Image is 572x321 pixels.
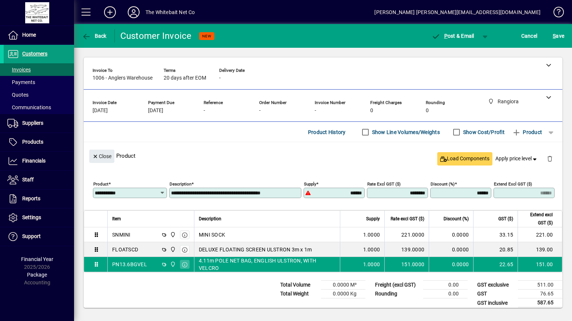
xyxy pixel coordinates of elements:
div: 139.0000 [389,246,424,253]
div: 151.0000 [389,261,424,268]
td: 511.00 [518,281,562,290]
mat-label: Rate excl GST ($) [367,181,401,187]
span: MINI SOCK [199,231,225,238]
a: Products [4,133,74,151]
span: [DATE] [148,108,163,114]
mat-label: Description [170,181,191,187]
button: Add [98,6,122,19]
span: GST ($) [498,215,513,223]
span: Extend excl GST ($) [522,211,553,227]
span: Customers [22,51,47,57]
div: FLOATSCD [112,246,138,253]
mat-label: Supply [304,181,316,187]
button: Back [80,29,108,43]
app-page-header-button: Close [87,153,116,159]
label: Show Line Volumes/Weights [371,128,440,136]
span: ave [553,30,564,42]
span: Description [199,215,221,223]
button: Post & Email [428,29,478,43]
td: 0.0000 [429,257,473,272]
a: Settings [4,208,74,227]
button: Apply price level [492,152,541,165]
span: Quotes [7,92,29,98]
span: NEW [202,34,211,39]
span: Suppliers [22,120,43,126]
div: SNMINI [112,231,131,238]
span: 1.0000 [363,246,380,253]
td: 139.00 [518,242,562,257]
span: Apply price level [495,155,538,163]
span: Cancel [521,30,538,42]
div: 221.0000 [389,231,424,238]
a: Quotes [4,88,74,101]
a: Support [4,227,74,246]
button: Load Components [437,152,492,165]
mat-label: Discount (%) [431,181,455,187]
a: Home [4,26,74,44]
div: PN13.6BGVEL [112,261,147,268]
a: Invoices [4,63,74,76]
a: Suppliers [4,114,74,133]
span: 0 [370,108,373,114]
span: Product [512,126,542,138]
td: 0.00 [423,290,468,298]
span: - [315,108,316,114]
span: ost & Email [431,33,474,39]
td: 151.00 [518,257,562,272]
span: - [259,108,261,114]
button: Delete [541,150,559,167]
span: [DATE] [93,108,108,114]
button: Cancel [519,29,539,43]
td: 0.0000 M³ [321,281,365,290]
app-page-header-button: Delete [541,155,559,162]
span: 4.11m POLE NET BAG, ENGLISH ULSTRON, WITH VELCRO [199,257,335,272]
span: Product History [308,126,346,138]
app-page-header-button: Back [74,29,115,43]
span: Item [112,215,121,223]
div: Product [84,142,562,169]
a: Communications [4,101,74,114]
button: Product [508,126,546,139]
span: Rangiora [168,245,177,254]
td: 0.00 [423,281,468,290]
span: Discount (%) [444,215,469,223]
span: Products [22,139,43,145]
td: 20.85 [473,242,518,257]
mat-label: Extend excl GST ($) [494,181,532,187]
span: Communications [7,104,51,110]
td: GST inclusive [474,298,518,308]
td: 587.65 [518,298,562,308]
span: - [204,108,205,114]
span: Package [27,272,47,278]
td: Total Volume [277,281,321,290]
span: 1006 - Anglers Warehouse [93,75,153,81]
button: Profile [122,6,145,19]
td: 221.00 [518,227,562,242]
a: Payments [4,76,74,88]
span: Financial Year [21,256,53,262]
a: Knowledge Base [548,1,563,26]
span: Payments [7,79,35,85]
span: Rate excl GST ($) [391,215,424,223]
div: The Whitebait Net Co [145,6,195,18]
span: Settings [22,214,41,220]
a: Financials [4,152,74,170]
span: 1.0000 [363,261,380,268]
span: Home [22,32,36,38]
span: Reports [22,195,40,201]
label: Show Cost/Profit [462,128,505,136]
span: Staff [22,177,34,183]
span: Supply [366,215,380,223]
span: Invoices [7,67,31,73]
div: Customer Invoice [120,30,192,42]
td: 33.15 [473,227,518,242]
span: Rangiora [168,260,177,268]
span: DELUXE FLOATING SCREEN ULSTRON 3m x 1m [199,246,312,253]
td: Rounding [371,290,423,298]
td: GST exclusive [474,281,518,290]
span: S [553,33,556,39]
span: 0 [426,108,429,114]
span: - [219,75,221,81]
td: 0.0000 [429,227,473,242]
span: 1.0000 [363,231,380,238]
